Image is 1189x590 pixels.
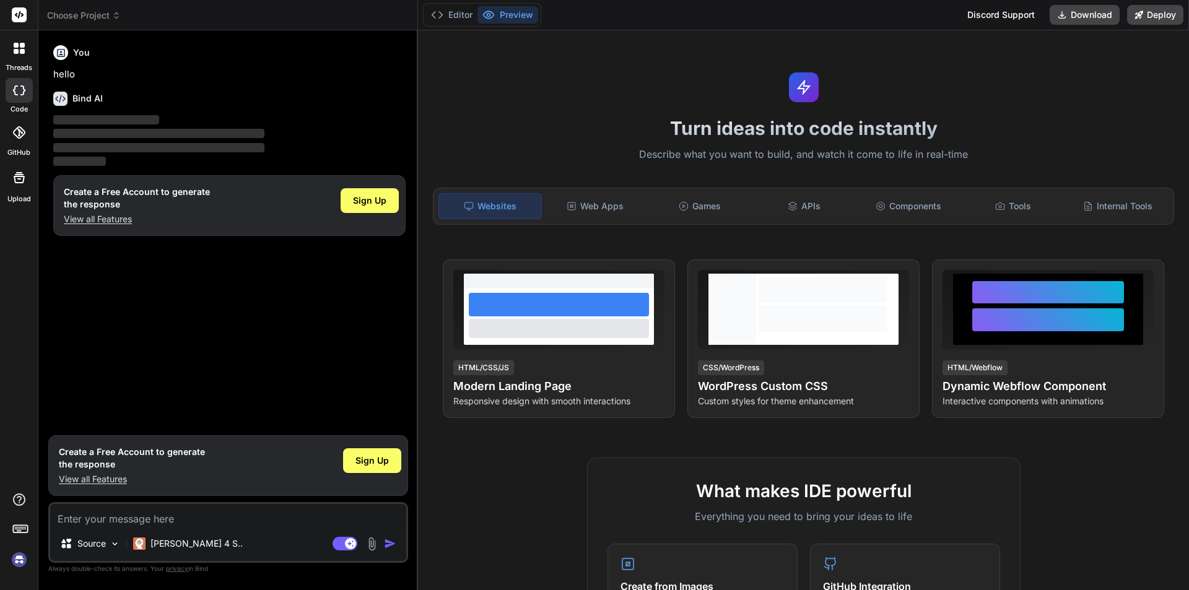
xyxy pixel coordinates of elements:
button: Editor [426,6,477,24]
div: CSS/WordPress [698,360,764,375]
p: View all Features [59,473,205,485]
div: Websites [438,193,542,219]
h2: What makes IDE powerful [608,478,1000,504]
div: Tools [962,193,1065,219]
img: signin [9,549,30,570]
span: Choose Project [47,9,121,22]
label: GitHub [7,147,30,158]
img: icon [384,537,396,550]
p: Describe what you want to build, and watch it come to life in real-time [425,147,1182,163]
span: Sign Up [355,454,389,467]
button: Download [1050,5,1120,25]
span: ‌ [53,129,264,138]
label: code [11,104,28,115]
span: privacy [166,565,188,572]
h1: Create a Free Account to generate the response [59,446,205,471]
span: ‌ [53,157,106,166]
span: ‌ [53,115,159,124]
h4: Modern Landing Page [453,378,664,395]
span: ‌ [53,143,264,152]
p: Interactive components with animations [943,395,1154,407]
button: Deploy [1127,5,1183,25]
p: Always double-check its answers. Your in Bind [48,563,408,575]
span: Sign Up [353,194,386,207]
h4: WordPress Custom CSS [698,378,909,395]
h1: Create a Free Account to generate the response [64,186,210,210]
h4: Dynamic Webflow Component [943,378,1154,395]
div: Games [649,193,751,219]
label: Upload [7,194,31,204]
p: Responsive design with smooth interactions [453,395,664,407]
div: Web Apps [544,193,647,219]
div: APIs [753,193,855,219]
p: View all Features [64,213,210,225]
p: Source [77,537,106,550]
h1: Turn ideas into code instantly [425,117,1182,139]
img: Pick Models [110,539,120,549]
label: threads [6,63,32,73]
p: Custom styles for theme enhancement [698,395,909,407]
div: HTML/CSS/JS [453,360,514,375]
button: Preview [477,6,538,24]
h6: Bind AI [72,92,103,105]
p: hello [53,67,406,82]
img: Claude 4 Sonnet [133,537,146,550]
p: Everything you need to bring your ideas to life [608,509,1000,524]
div: HTML/Webflow [943,360,1008,375]
div: Discord Support [960,5,1042,25]
p: [PERSON_NAME] 4 S.. [150,537,243,550]
div: Components [858,193,960,219]
div: Internal Tools [1066,193,1169,219]
h6: You [73,46,90,59]
img: attachment [365,537,379,551]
